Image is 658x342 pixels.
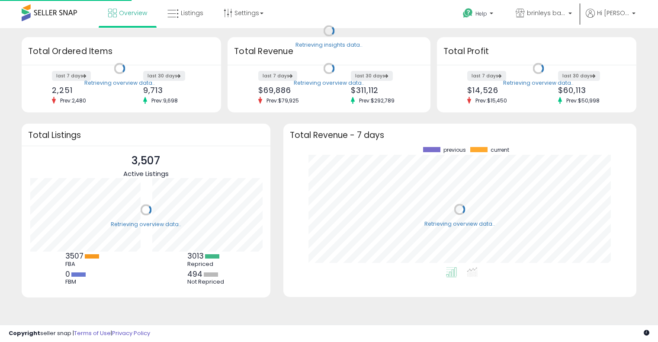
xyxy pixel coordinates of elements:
[181,9,203,17] span: Listings
[9,329,150,338] div: seller snap | |
[9,329,40,337] strong: Copyright
[112,329,150,337] a: Privacy Policy
[294,79,364,87] div: Retrieving overview data..
[119,9,147,17] span: Overview
[475,10,487,17] span: Help
[503,79,574,87] div: Retrieving overview data..
[597,9,629,17] span: Hi [PERSON_NAME]
[424,220,495,228] div: Retrieving overview data..
[111,221,181,228] div: Retrieving overview data..
[84,79,155,87] div: Retrieving overview data..
[462,8,473,19] i: Get Help
[456,1,502,28] a: Help
[74,329,111,337] a: Terms of Use
[527,9,566,17] span: brinleys bargains
[586,9,636,28] a: Hi [PERSON_NAME]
